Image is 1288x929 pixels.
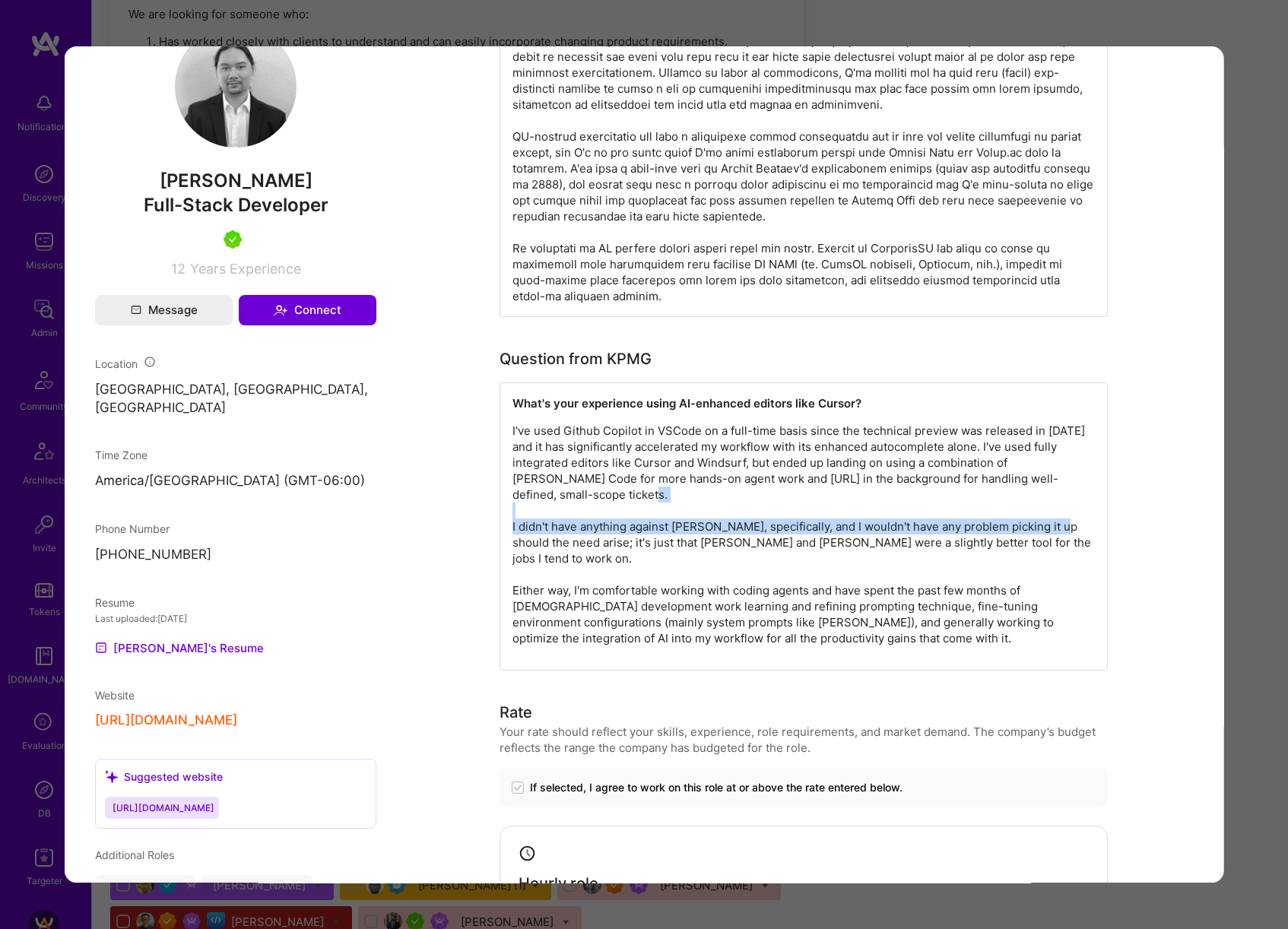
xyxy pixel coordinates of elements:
[170,261,185,277] span: 12
[95,639,264,657] a: [PERSON_NAME]'s Resume
[500,701,532,724] div: Rate
[175,136,297,151] a: User Avatar
[274,303,287,317] i: icon Connect
[95,689,135,702] span: Website
[95,356,376,372] div: Location
[95,642,107,654] img: Resume
[175,26,297,147] img: User Avatar
[65,46,1224,883] div: modal
[95,449,148,462] span: Time Zone
[95,522,170,535] span: Phone Number
[95,848,174,861] span: Additional Roles
[519,874,598,893] h4: Hourly role
[95,712,237,728] button: [URL][DOMAIN_NAME]
[239,295,376,325] button: Connect
[500,347,652,370] div: Question from KPMG
[189,261,300,277] span: Years Experience
[95,473,376,491] p: America/[GEOGRAPHIC_DATA] (GMT-06:00 )
[201,875,313,899] div: Front-End Developer
[95,596,135,609] span: Resume
[512,396,861,411] strong: What's your experience using AI-enhanced editors like Cursor?
[105,770,118,783] i: icon SuggestedTeams
[143,194,328,216] span: Full-Stack Developer
[519,845,536,862] i: icon Clock
[105,769,223,785] div: Suggested website
[512,423,1095,646] p: I've used Github Copilot in VSCode on a full-time basis since the technical preview was released ...
[530,780,903,795] span: If selected, I agree to work on this role at or above the rate entered below.
[113,802,214,813] span: [URL][DOMAIN_NAME]
[95,610,376,626] div: Last uploaded: [DATE]
[95,381,376,417] p: [GEOGRAPHIC_DATA], [GEOGRAPHIC_DATA], [GEOGRAPHIC_DATA]
[500,724,1108,756] div: Your rate should reflect your skills, experience, role requirements, and market demand. The compa...
[95,875,195,899] div: Graphics Designer
[95,295,233,325] button: Message
[224,230,242,249] img: A.Teamer in Residence
[95,546,376,564] p: [PHONE_NUMBER]
[95,170,376,192] span: [PERSON_NAME]
[130,305,141,315] i: icon Mail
